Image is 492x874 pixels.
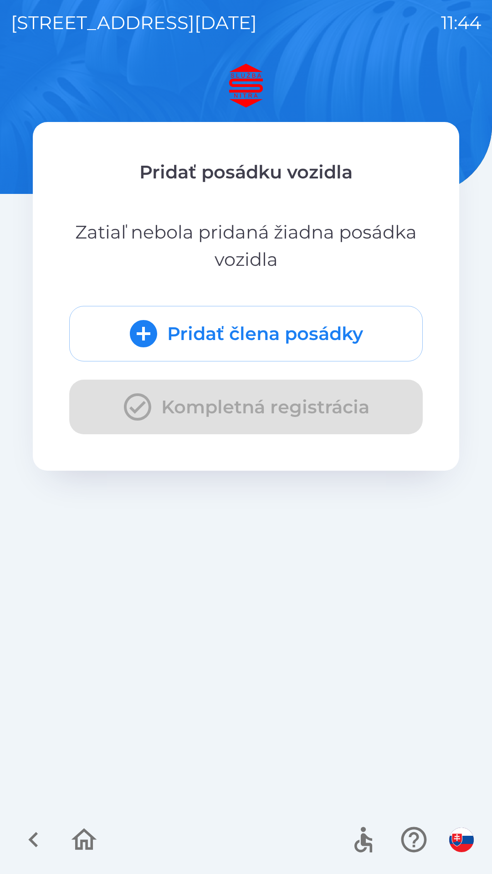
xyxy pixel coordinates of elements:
img: sk flag [449,828,474,852]
img: Logo [33,64,459,107]
p: Zatiaľ nebola pridaná žiadna posádka vozidla [69,218,423,273]
p: [STREET_ADDRESS][DATE] [11,9,257,36]
p: Pridať posádku vozidla [69,158,423,186]
p: 11:44 [441,9,481,36]
button: Pridať člena posádky [69,306,423,361]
